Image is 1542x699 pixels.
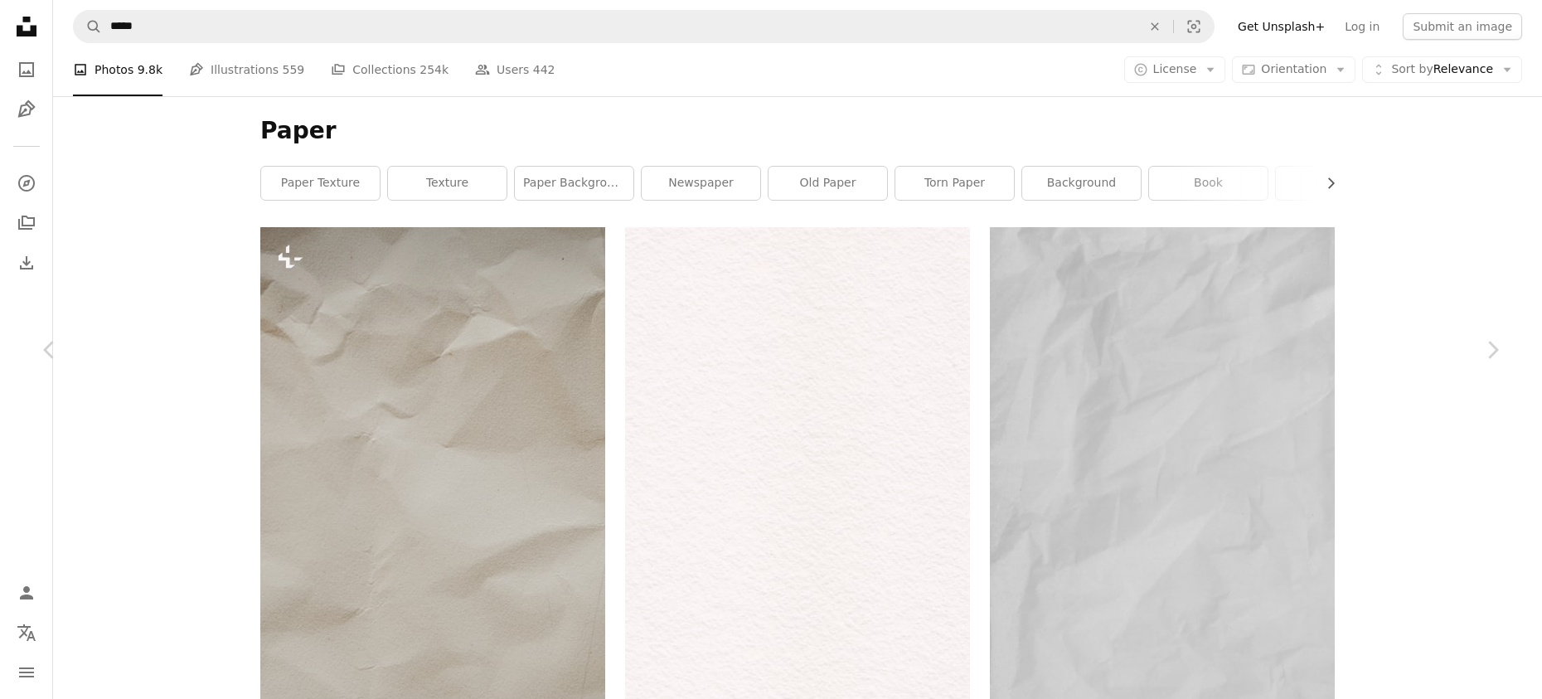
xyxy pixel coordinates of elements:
[260,478,605,493] a: a cell phone laying on top of a piece of paper
[1228,13,1335,40] a: Get Unsplash+
[1443,270,1542,430] a: Next
[1153,62,1197,75] span: License
[1276,167,1394,200] a: papers
[73,10,1215,43] form: Find visuals sitewide
[74,11,102,42] button: Search Unsplash
[419,61,449,79] span: 254k
[283,61,305,79] span: 559
[261,167,380,200] a: paper texture
[1391,61,1493,78] span: Relevance
[1403,13,1522,40] button: Submit an image
[1149,167,1268,200] a: book
[990,478,1335,493] a: white textile on brown wooden table
[189,43,304,96] a: Illustrations 559
[10,93,43,126] a: Illustrations
[769,167,887,200] a: old paper
[1335,13,1389,40] a: Log in
[10,206,43,240] a: Collections
[1137,11,1173,42] button: Clear
[642,167,760,200] a: newspaper
[1022,167,1141,200] a: background
[10,616,43,649] button: Language
[388,167,507,200] a: texture
[533,61,555,79] span: 442
[1261,62,1326,75] span: Orientation
[260,116,1335,146] h1: Paper
[10,167,43,200] a: Explore
[515,167,633,200] a: paper background
[1316,167,1335,200] button: scroll list to the right
[1174,11,1214,42] button: Visual search
[10,246,43,279] a: Download History
[1362,56,1522,83] button: Sort byRelevance
[10,53,43,86] a: Photos
[10,656,43,689] button: Menu
[1391,62,1433,75] span: Sort by
[1232,56,1355,83] button: Orientation
[331,43,449,96] a: Collections 254k
[475,43,555,96] a: Users 442
[1124,56,1226,83] button: License
[625,461,970,476] a: white painted wall with black line
[10,576,43,609] a: Log in / Sign up
[895,167,1014,200] a: torn paper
